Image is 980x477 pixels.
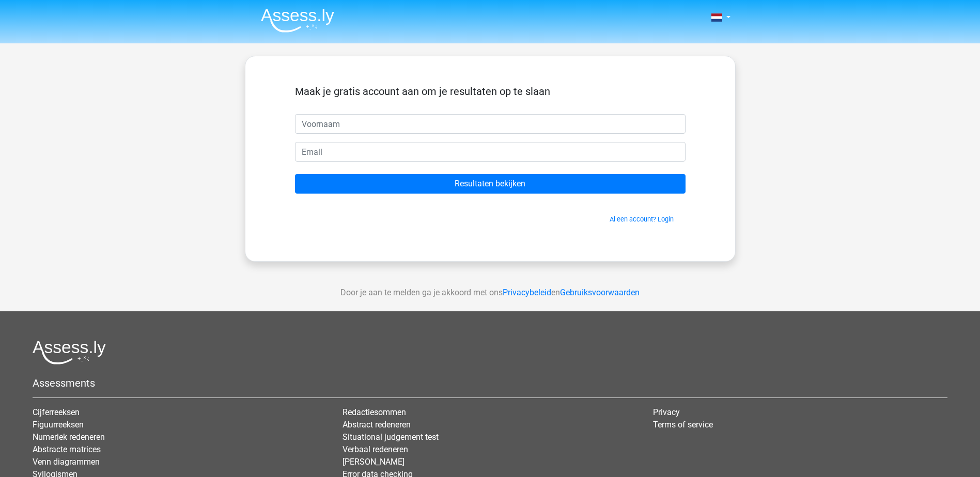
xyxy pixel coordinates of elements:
img: Assessly logo [33,340,106,364]
a: Situational judgement test [343,432,439,442]
a: Al een account? Login [610,215,674,223]
a: Gebruiksvoorwaarden [560,288,640,297]
a: Redactiesommen [343,407,406,417]
a: Numeriek redeneren [33,432,105,442]
a: Figuurreeksen [33,420,84,430]
a: Abstracte matrices [33,444,101,454]
input: Voornaam [295,114,686,134]
a: Abstract redeneren [343,420,411,430]
a: Terms of service [653,420,713,430]
img: Assessly [261,8,334,33]
a: Privacy [653,407,680,417]
a: [PERSON_NAME] [343,457,405,467]
h5: Assessments [33,377,947,389]
h5: Maak je gratis account aan om je resultaten op te slaan [295,85,686,98]
a: Cijferreeksen [33,407,80,417]
input: Resultaten bekijken [295,174,686,194]
a: Privacybeleid [503,288,551,297]
input: Email [295,142,686,162]
a: Verbaal redeneren [343,444,408,454]
a: Venn diagrammen [33,457,100,467]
